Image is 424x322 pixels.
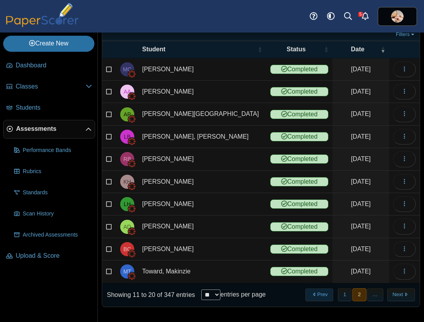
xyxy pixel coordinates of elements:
[11,183,95,202] a: Standards
[23,168,92,175] span: Rubrics
[270,177,329,186] span: Completed
[11,162,95,181] a: Rubrics
[3,3,81,27] img: PaperScorer
[123,67,132,72] span: Mary Campos
[138,238,266,260] td: [PERSON_NAME]
[351,133,370,140] time: Sep 12, 2025 at 11:49 AM
[270,132,329,141] span: Completed
[138,215,266,238] td: [PERSON_NAME]
[102,283,195,307] div: Showing 11 to 20 of 347 entries
[138,126,266,148] td: [PERSON_NAME], [PERSON_NAME]
[270,45,323,54] span: Status
[351,223,370,230] time: Sep 12, 2025 at 11:49 AM
[124,112,131,117] span: Austyn Peters
[3,78,95,96] a: Classes
[123,179,131,185] span: Katelyn Hall
[351,268,370,275] time: Sep 12, 2025 at 11:49 AM
[270,244,329,254] span: Completed
[123,224,131,230] span: Alexander Dombrow
[128,160,136,168] img: canvas-logo.png
[351,110,370,117] time: Sep 12, 2025 at 11:49 AM
[387,288,415,301] button: Next
[270,222,329,232] span: Completed
[258,45,262,53] span: Student : Activate to sort
[128,228,136,235] img: canvas-logo.png
[124,201,131,207] span: Lydia Hammer
[270,267,329,276] span: Completed
[305,288,415,301] nav: pagination
[16,82,86,91] span: Classes
[270,87,329,96] span: Completed
[352,288,366,301] button: 2
[16,251,92,260] span: Upload & Score
[128,137,136,145] img: canvas-logo.png
[138,148,266,170] td: [PERSON_NAME]
[270,199,329,209] span: Completed
[16,103,92,112] span: Students
[138,193,266,215] td: [PERSON_NAME]
[16,125,85,133] span: Assessments
[3,22,81,28] a: PaperScorer
[305,288,333,301] button: Previous
[123,246,131,252] span: Brecken Cain
[351,246,370,252] time: Sep 12, 2025 at 11:49 AM
[3,120,95,139] a: Assessments
[128,205,136,213] img: canvas-logo.png
[336,45,379,54] span: Date
[11,141,95,160] a: Performance Bands
[270,154,329,164] span: Completed
[124,89,131,94] span: Abby Aranda
[138,171,266,193] td: [PERSON_NAME]
[270,110,329,119] span: Completed
[3,247,95,266] a: Upload & Score
[338,288,352,301] button: 1
[123,156,131,162] span: Ryleigh Bell
[128,92,136,100] img: canvas-logo.png
[11,204,95,223] a: Scan History
[123,269,131,274] span: Makinzie Toward
[142,45,256,54] span: Student
[11,226,95,244] a: Archived Assessments
[138,81,266,103] td: [PERSON_NAME]
[124,134,130,139] span: Lennon Bogle
[128,115,136,123] img: canvas-logo.png
[367,288,383,301] span: …
[270,65,329,74] span: Completed
[378,7,417,26] a: ps.oLgnKPhjOwC9RkPp
[351,178,370,185] time: Sep 12, 2025 at 11:49 AM
[351,156,370,162] time: Sep 12, 2025 at 11:49 AM
[381,45,385,53] span: Date : Activate to remove sorting
[3,56,95,75] a: Dashboard
[138,103,266,125] td: [PERSON_NAME][GEOGRAPHIC_DATA]
[351,201,370,207] time: Sep 12, 2025 at 11:49 AM
[3,36,94,51] a: Create New
[351,88,370,95] time: Sep 12, 2025 at 11:49 AM
[23,147,92,154] span: Performance Bands
[351,66,370,72] time: Sep 12, 2025 at 11:49 AM
[138,58,266,81] td: [PERSON_NAME]
[3,99,95,118] a: Students
[23,231,92,239] span: Archived Assessments
[128,250,136,258] img: canvas-logo.png
[128,272,136,280] img: canvas-logo.png
[128,183,136,190] img: canvas-logo.png
[324,45,328,53] span: Status : Activate to sort
[128,70,136,78] img: canvas-logo.png
[391,10,404,23] span: Jodie Wiggins
[16,61,92,70] span: Dashboard
[220,291,266,298] label: entries per page
[138,260,266,283] td: Toward, Makinzie
[394,31,418,38] a: Filters
[23,210,92,218] span: Scan History
[357,8,374,25] a: Alerts
[391,10,404,23] img: ps.oLgnKPhjOwC9RkPp
[23,189,92,197] span: Standards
